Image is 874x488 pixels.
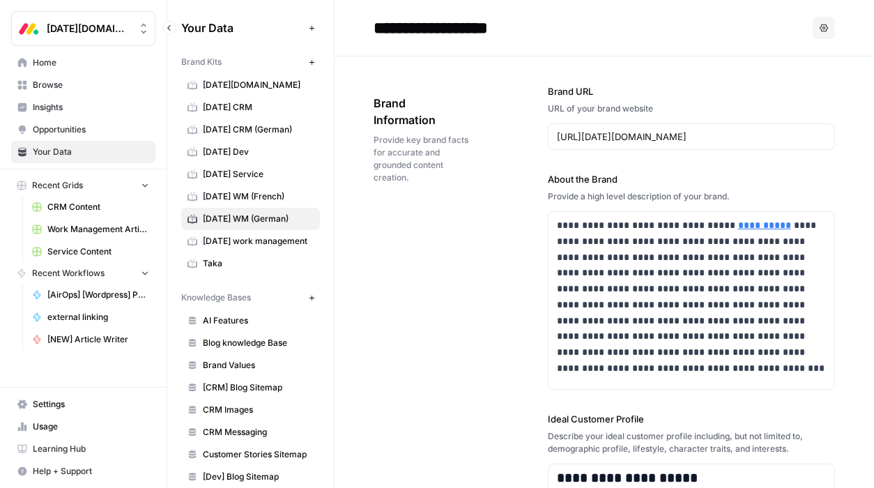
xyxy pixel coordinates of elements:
[11,74,155,96] a: Browse
[181,230,320,252] a: [DATE] work management
[181,310,320,332] a: AI Features
[26,306,155,328] a: external linking
[11,263,155,284] button: Recent Workflows
[11,460,155,482] button: Help + Support
[203,190,314,203] span: [DATE] WM (French)
[26,196,155,218] a: CRM Content
[33,465,149,478] span: Help + Support
[548,172,836,186] label: About the Brand
[47,201,149,213] span: CRM Content
[548,102,836,115] div: URL of your brand website
[557,130,827,144] input: www.sundaysoccer.com
[11,52,155,74] a: Home
[181,163,320,185] a: [DATE] Service
[33,443,149,455] span: Learning Hub
[32,267,105,280] span: Recent Workflows
[181,291,251,304] span: Knowledge Bases
[33,146,149,158] span: Your Data
[203,101,314,114] span: [DATE] CRM
[11,119,155,141] a: Opportunities
[203,381,314,394] span: [CRM] Blog Sitemap
[203,213,314,225] span: [DATE] WM (German)
[11,393,155,415] a: Settings
[26,218,155,241] a: Work Management Article Grid
[181,119,320,141] a: [DATE] CRM (German)
[374,134,470,184] span: Provide key brand facts for accurate and grounded content creation.
[181,20,303,36] span: Your Data
[548,412,836,426] label: Ideal Customer Profile
[11,438,155,460] a: Learning Hub
[16,16,41,41] img: Monday.com Logo
[181,185,320,208] a: [DATE] WM (French)
[33,420,149,433] span: Usage
[181,74,320,96] a: [DATE][DOMAIN_NAME]
[47,223,149,236] span: Work Management Article Grid
[33,56,149,69] span: Home
[181,466,320,488] a: [Dev] Blog Sitemap
[181,252,320,275] a: Taka
[548,190,836,203] div: Provide a high level description of your brand.
[33,101,149,114] span: Insights
[11,96,155,119] a: Insights
[181,443,320,466] a: Customer Stories Sitemap
[203,168,314,181] span: [DATE] Service
[548,430,836,455] div: Describe your ideal customer profile including, but not limited to, demographic profile, lifestyl...
[11,175,155,196] button: Recent Grids
[11,11,155,46] button: Workspace: Monday.com
[203,79,314,91] span: [DATE][DOMAIN_NAME]
[32,179,83,192] span: Recent Grids
[181,56,222,68] span: Brand Kits
[181,208,320,230] a: [DATE] WM (German)
[33,79,149,91] span: Browse
[11,141,155,163] a: Your Data
[26,328,155,351] a: [NEW] Article Writer
[203,257,314,270] span: Taka
[203,235,314,247] span: [DATE] work management
[181,96,320,119] a: [DATE] CRM
[203,426,314,439] span: CRM Messaging
[47,245,149,258] span: Service Content
[181,332,320,354] a: Blog knowledge Base
[203,146,314,158] span: [DATE] Dev
[47,289,149,301] span: [AirOps] [Wordpress] Publish Cornerstone Post
[203,123,314,136] span: [DATE] CRM (German)
[47,22,131,36] span: [DATE][DOMAIN_NAME]
[203,337,314,349] span: Blog knowledge Base
[181,354,320,376] a: Brand Values
[181,421,320,443] a: CRM Messaging
[203,359,314,372] span: Brand Values
[203,471,314,483] span: [Dev] Blog Sitemap
[374,95,470,128] span: Brand Information
[181,376,320,399] a: [CRM] Blog Sitemap
[181,399,320,421] a: CRM Images
[26,241,155,263] a: Service Content
[33,123,149,136] span: Opportunities
[181,141,320,163] a: [DATE] Dev
[26,284,155,306] a: [AirOps] [Wordpress] Publish Cornerstone Post
[203,314,314,327] span: AI Features
[203,404,314,416] span: CRM Images
[47,311,149,323] span: external linking
[47,333,149,346] span: [NEW] Article Writer
[11,415,155,438] a: Usage
[203,448,314,461] span: Customer Stories Sitemap
[548,84,836,98] label: Brand URL
[33,398,149,411] span: Settings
